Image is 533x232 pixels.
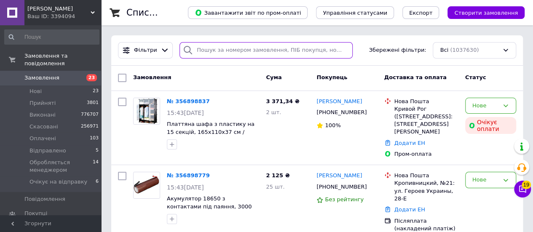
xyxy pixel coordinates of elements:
[440,46,448,54] span: Всі
[29,111,56,119] span: Виконані
[195,9,301,16] span: Завантажити звіт по пром-оплаті
[24,210,47,217] span: Покупці
[394,150,458,158] div: Пром-оплата
[179,42,353,59] input: Пошук за номером замовлення, ПІБ покупця, номером телефону, Email, номером накладної
[325,122,340,128] span: 100%
[167,98,210,104] a: № 356898837
[87,99,99,107] span: 3801
[439,9,525,16] a: Створити замовлення
[24,52,101,67] span: Замовлення та повідомлення
[316,74,347,80] span: Покупець
[86,74,97,81] span: 23
[96,147,99,155] span: 5
[167,184,204,191] span: 15:43[DATE]
[93,88,99,95] span: 23
[93,159,99,174] span: 14
[266,98,299,104] span: 3 371,34 ₴
[316,98,362,106] a: [PERSON_NAME]
[29,135,56,142] span: Оплачені
[29,159,93,174] span: Обробляється менеджером
[133,74,171,80] span: Замовлення
[315,181,368,192] div: [PHONE_NUMBER]
[447,6,525,19] button: Створити замовлення
[29,178,87,186] span: Очікує на відправку
[394,179,458,203] div: Кропивницкий, №21: ул. Героев Украины, 28-Е
[133,172,160,199] a: Фото товару
[167,109,204,116] span: 15:43[DATE]
[522,181,531,189] span: 19
[167,172,210,179] a: № 356898779
[90,135,99,142] span: 103
[325,196,364,203] span: Без рейтингу
[134,172,160,198] img: Фото товару
[4,29,99,45] input: Пошук
[134,46,157,54] span: Фільтри
[450,47,479,53] span: (1037630)
[394,206,425,213] a: Додати ЕН
[465,74,486,80] span: Статус
[29,147,66,155] span: Відправлено
[465,117,516,134] div: Очікує оплати
[315,107,368,118] div: [PHONE_NUMBER]
[24,195,65,203] span: Повідомлення
[266,172,289,179] span: 2 125 ₴
[81,111,99,119] span: 776707
[514,181,531,197] button: Чат з покупцем19
[167,121,254,151] a: Платтяна шафа з пластику на 15 секцій, 165х110х37 см / Багатофункціональна шафа для одягу та взуття
[394,98,458,105] div: Нова Пошта
[266,109,281,115] span: 2 шт.
[394,140,425,146] a: Додати ЕН
[96,178,99,186] span: 6
[24,74,59,82] span: Замовлення
[409,10,433,16] span: Експорт
[472,101,499,110] div: Нове
[472,176,499,184] div: Нове
[81,123,99,131] span: 256971
[384,74,447,80] span: Доставка та оплата
[167,195,252,225] a: Акумулятор 18650 з контактами під паяння, 3000 мАг, 20А / Високострумовий акумулятор для паяння
[29,123,58,131] span: Скасовані
[29,99,56,107] span: Прийняті
[316,172,362,180] a: [PERSON_NAME]
[29,88,42,95] span: Нові
[134,98,160,124] img: Фото товару
[27,5,91,13] span: HUGO
[454,10,518,16] span: Створити замовлення
[316,6,394,19] button: Управління статусами
[126,8,212,18] h1: Список замовлень
[266,74,281,80] span: Cума
[266,184,284,190] span: 25 шт.
[188,6,308,19] button: Завантажити звіт по пром-оплаті
[133,98,160,125] a: Фото товару
[394,172,458,179] div: Нова Пошта
[394,105,458,136] div: Кривой Рог ([STREET_ADDRESS]: [STREET_ADDRESS][PERSON_NAME]
[369,46,426,54] span: Збережені фільтри:
[323,10,387,16] span: Управління статусами
[402,6,439,19] button: Експорт
[27,13,101,20] div: Ваш ID: 3394094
